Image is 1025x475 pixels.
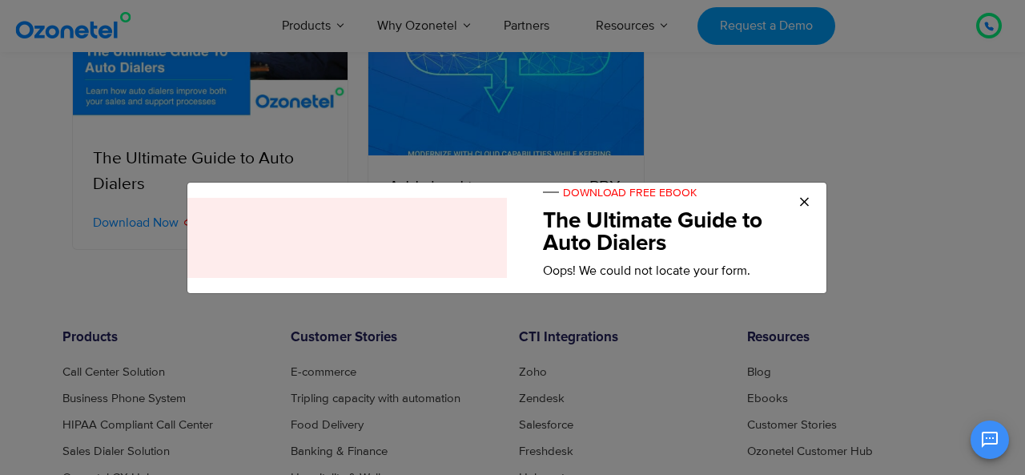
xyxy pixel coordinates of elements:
button: Close [798,191,810,215]
h5: The Ultimate Guide to Auto Dialers [543,210,802,255]
span: DOWNLOAD FREE EBOOK [543,186,697,199]
p: Oops! We could not locate your form. [543,261,802,280]
button: Open chat [971,421,1009,459]
span: × [798,191,810,215]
